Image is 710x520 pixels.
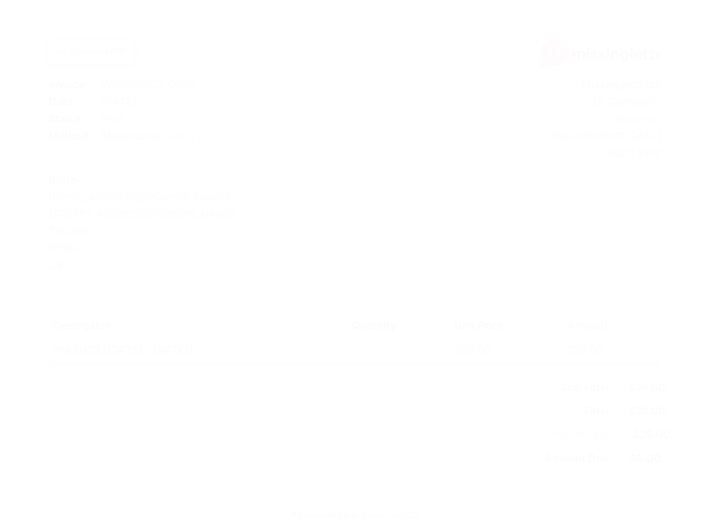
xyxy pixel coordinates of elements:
[49,129,88,142] b: Method
[541,39,661,70] img: logo-large.png
[92,111,355,128] dd: Paid
[49,112,82,125] b: Status
[583,404,609,417] b: Total
[39,76,355,274] div: [EMAIL_ADDRESS][DOMAIN_NAME] [STREET_ADDRESS][PERSON_NAME] Tarzana 91356 US
[49,338,350,362] th: Pro 2023 ([DATE] - [DATE])
[350,338,452,362] td: 1
[545,452,609,465] b: Amount Due
[49,95,72,108] b: Date
[49,173,77,186] b: Bill to
[352,319,396,332] b: Quantity
[630,452,661,465] b: $0.00
[564,338,661,362] td: $39.00
[582,78,661,91] b: Missinglettr Ltd
[49,39,134,63] a: Download PDF
[454,319,503,332] b: Unit Price
[628,380,666,394] b: $39.00
[157,129,240,142] span: (ending in 5304)
[628,404,666,417] b: $39.00
[49,78,85,91] b: Invoice
[92,128,355,145] dd: Mastercard
[53,319,111,332] b: Description
[560,380,609,394] b: Sub Total
[355,76,671,274] div: 28 Carnoustie Bracknell [GEOGRAPHIC_DATA] RG12 8ZW
[92,93,355,111] dd: [DATE]
[92,76,355,93] dd: W0W0XFKD-0002
[451,338,564,362] td: $39.00
[567,319,608,332] b: Amount
[628,428,670,441] b: -$39.00
[545,428,609,441] span: Amount Paid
